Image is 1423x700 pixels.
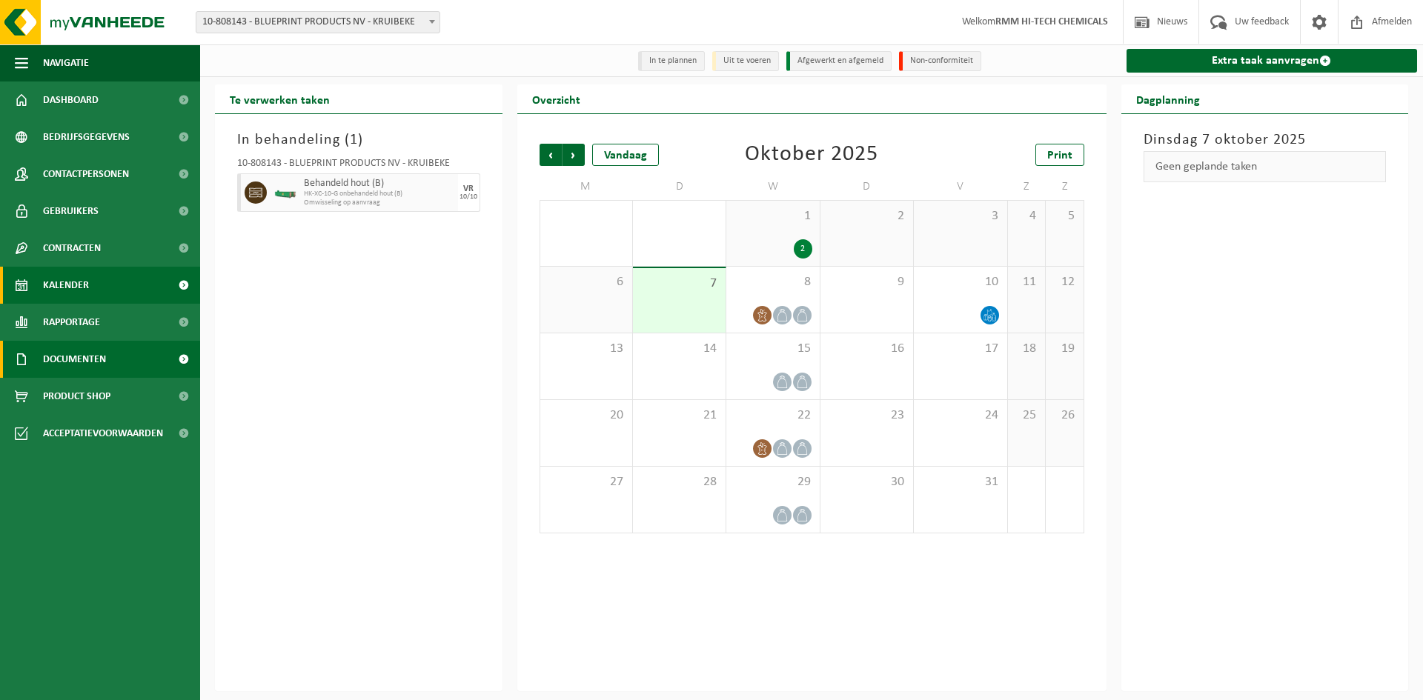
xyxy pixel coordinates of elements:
span: 15 [734,341,812,357]
li: Afgewerkt en afgemeld [786,51,892,71]
div: 2 [794,239,812,259]
span: Gebruikers [43,193,99,230]
span: 6 [548,274,625,290]
span: Rapportage [43,304,100,341]
span: 14 [640,341,718,357]
li: In te plannen [638,51,705,71]
img: HK-XC-10-GN-00 [274,187,296,199]
span: Navigatie [43,44,89,81]
span: 27 [548,474,625,490]
span: Contactpersonen [43,156,129,193]
span: Behandeld hout (B) [304,178,454,190]
span: Dashboard [43,81,99,119]
span: Product Shop [43,378,110,415]
span: Print [1047,150,1072,161]
span: 24 [921,407,999,424]
h2: Overzicht [517,84,595,113]
h2: Dagplanning [1121,84,1215,113]
span: 31 [921,474,999,490]
div: Geen geplande taken [1144,151,1387,182]
td: W [726,173,820,200]
span: 26 [1053,407,1075,424]
span: Acceptatievoorwaarden [43,415,163,452]
td: Z [1008,173,1046,200]
span: 28 [640,474,718,490]
div: VR [463,184,474,193]
span: 18 [1015,341,1038,357]
h2: Te verwerken taken [215,84,345,113]
div: 10-808143 - BLUEPRINT PRODUCTS NV - KRUIBEKE [237,159,480,173]
span: Kalender [43,267,89,304]
span: 9 [828,274,906,290]
span: 12 [1053,274,1075,290]
span: 19 [1053,341,1075,357]
span: Vorige [540,144,562,166]
span: 30 [828,474,906,490]
span: 16 [828,341,906,357]
td: V [914,173,1007,200]
span: 10 [921,274,999,290]
span: 21 [640,407,718,424]
div: Vandaag [592,144,659,166]
a: Extra taak aanvragen [1127,49,1418,73]
td: D [820,173,914,200]
td: Z [1046,173,1084,200]
span: 1 [734,208,812,224]
span: 13 [548,341,625,357]
li: Non-conformiteit [899,51,981,71]
td: D [633,173,726,200]
span: 1 [350,133,358,147]
span: 3 [921,208,999,224]
span: 8 [734,274,812,290]
span: 22 [734,407,812,424]
span: 10-808143 - BLUEPRINT PRODUCTS NV - KRUIBEKE [196,12,439,33]
span: 17 [921,341,999,357]
span: 7 [640,276,718,292]
span: 23 [828,407,906,424]
span: Volgende [563,144,585,166]
span: 29 [734,474,812,490]
strong: RMM HI-TECH CHEMICALS [995,16,1108,27]
span: 2 [828,208,906,224]
span: HK-XC-10-G onbehandeld hout (B) [304,190,454,199]
span: 25 [1015,407,1038,424]
div: 10/10 [460,193,477,201]
a: Print [1035,144,1084,166]
span: 5 [1053,208,1075,224]
div: Oktober 2025 [745,144,878,166]
td: M [540,173,633,200]
span: 4 [1015,208,1038,224]
span: Bedrijfsgegevens [43,119,130,156]
li: Uit te voeren [712,51,779,71]
span: 11 [1015,274,1038,290]
h3: Dinsdag 7 oktober 2025 [1144,129,1387,151]
h3: In behandeling ( ) [237,129,480,151]
span: Contracten [43,230,101,267]
span: Omwisseling op aanvraag [304,199,454,207]
span: Documenten [43,341,106,378]
span: 10-808143 - BLUEPRINT PRODUCTS NV - KRUIBEKE [196,11,440,33]
span: 20 [548,407,625,424]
